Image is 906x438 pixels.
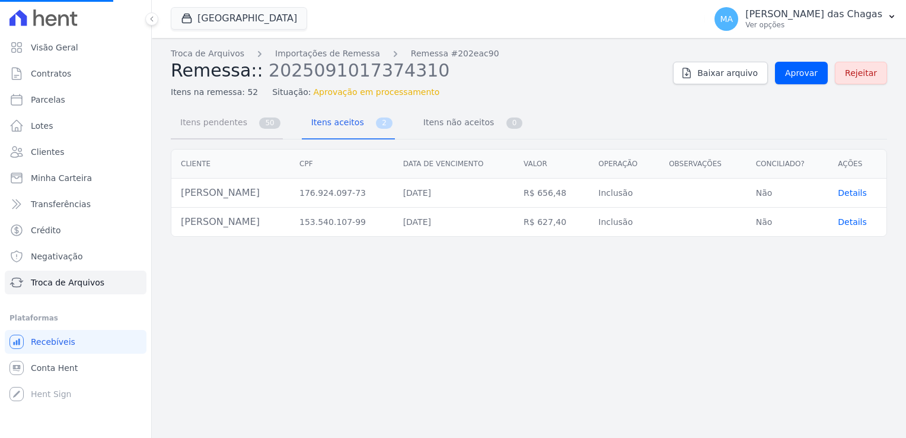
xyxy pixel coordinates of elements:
button: [GEOGRAPHIC_DATA] [171,7,307,30]
a: Recebíveis [5,330,146,354]
th: CPF [290,150,394,179]
a: Details [838,188,867,198]
span: Negativação [31,250,83,262]
th: Observações [659,150,747,179]
a: Remessa #202eac90 [411,47,499,60]
th: Cliente [171,150,290,179]
span: Remessa:: [171,60,263,81]
nav: Tab selector [171,108,525,139]
a: Itens não aceitos 0 [414,108,525,139]
p: Ver opções [745,20,882,30]
span: Aprovação em processamento [314,86,440,99]
td: [DATE] [394,179,514,208]
td: Não [747,179,829,208]
span: 2 [376,118,393,129]
span: Aprovar [785,67,818,79]
a: Baixar arquivo [673,62,768,84]
span: Transferências [31,198,91,210]
a: Rejeitar [835,62,887,84]
span: Parcelas [31,94,65,106]
th: Operação [589,150,659,179]
a: Parcelas [5,88,146,112]
span: Lotes [31,120,53,132]
span: Clientes [31,146,64,158]
td: Inclusão [589,179,659,208]
a: Visão Geral [5,36,146,59]
td: 153.540.107-99 [290,208,394,237]
span: Troca de Arquivos [31,277,104,288]
span: Itens não aceitos [416,110,496,134]
span: Itens pendentes [173,110,250,134]
th: Conciliado? [747,150,829,179]
a: Transferências [5,192,146,216]
a: Aprovar [775,62,828,84]
span: 50 [259,118,280,129]
span: translation missing: pt-BR.manager.charges.file_imports.show.table_row.details [838,217,867,227]
td: R$ 656,48 [514,179,589,208]
td: 176.924.097-73 [290,179,394,208]
th: Ações [828,150,886,179]
a: Lotes [5,114,146,138]
td: [PERSON_NAME] [171,179,290,208]
a: Clientes [5,140,146,164]
span: translation missing: pt-BR.manager.charges.file_imports.show.table_row.details [838,188,867,198]
span: Contratos [31,68,71,80]
a: Conta Hent [5,356,146,380]
a: Itens pendentes 50 [171,108,283,139]
a: Contratos [5,62,146,85]
td: [DATE] [394,208,514,237]
span: Baixar arquivo [697,67,758,79]
td: R$ 627,40 [514,208,589,237]
td: Não [747,208,829,237]
a: Troca de Arquivos [171,47,244,60]
span: Recebíveis [31,336,75,348]
div: Plataformas [9,311,142,325]
span: MA [720,15,733,23]
span: Minha Carteira [31,172,92,184]
span: Visão Geral [31,42,78,53]
span: Rejeitar [845,67,877,79]
button: MA [PERSON_NAME] das Chagas Ver opções [705,2,906,36]
th: Valor [514,150,589,179]
th: Data de vencimento [394,150,514,179]
a: Crédito [5,218,146,242]
span: Conta Hent [31,362,78,374]
td: Inclusão [589,208,659,237]
span: Itens na remessa: 52 [171,86,258,99]
p: [PERSON_NAME] das Chagas [745,8,882,20]
span: 0 [506,118,523,129]
span: 2025091017374310 [269,59,449,81]
a: Details [838,217,867,227]
span: Situação: [272,86,311,99]
a: Itens aceitos 2 [302,108,395,139]
a: Minha Carteira [5,166,146,190]
a: Troca de Arquivos [5,271,146,294]
span: Crédito [31,224,61,236]
a: Importações de Remessa [275,47,380,60]
nav: Breadcrumb [171,47,663,60]
td: [PERSON_NAME] [171,208,290,237]
span: Itens aceitos [304,110,366,134]
a: Negativação [5,245,146,268]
